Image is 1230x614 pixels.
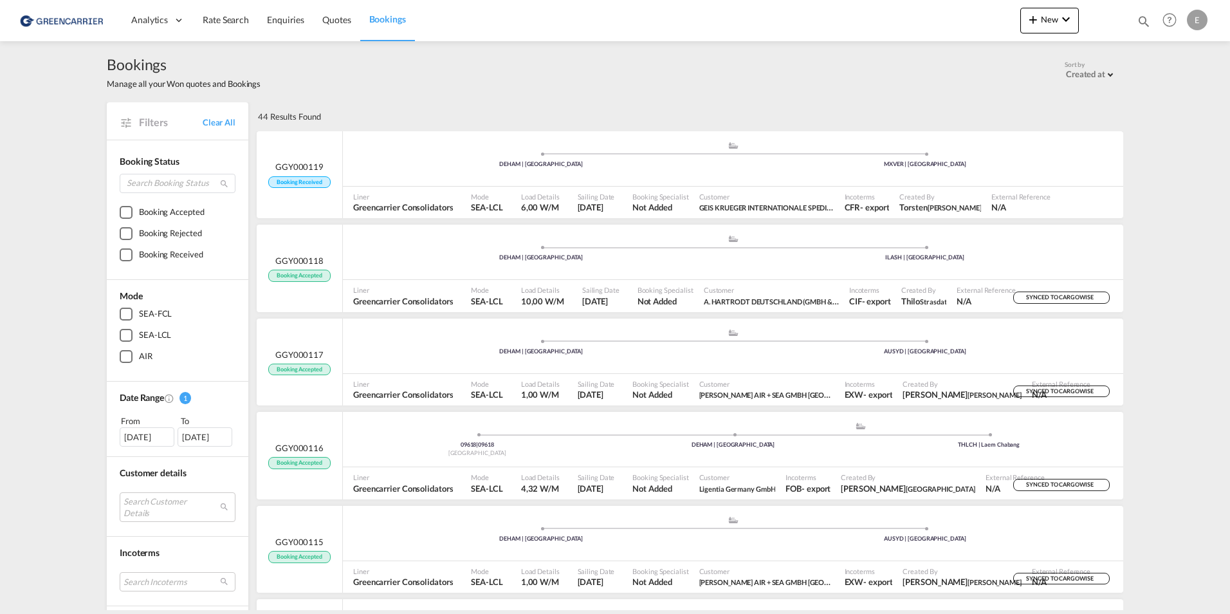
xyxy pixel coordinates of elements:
[903,379,1021,389] span: Created By
[845,576,864,588] div: EXW
[699,389,834,400] span: GEIS AIR + SEA GMBH FULDA
[991,192,1050,201] span: External Reference
[107,78,261,89] span: Manage all your Won quotes and Bookings
[461,441,478,448] span: 09618
[699,577,877,587] span: [PERSON_NAME] AIR + SEA GMBH [GEOGRAPHIC_DATA]
[845,192,890,201] span: Incoterms
[471,285,502,295] span: Mode
[471,483,502,494] span: SEA-LCL
[349,348,733,356] div: DEHAM | [GEOGRAPHIC_DATA]
[699,576,834,588] span: GEIS AIR + SEA GMBH FULDA
[521,285,564,295] span: Load Details
[1187,10,1207,30] div: E
[257,131,1123,219] div: GGY000119 Booking Received assets/icons/custom/ship-fill.svgassets/icons/custom/roll-o-plane.svgP...
[632,566,688,576] span: Booking Specialist
[120,329,235,342] md-checkbox: SEA-LCL
[353,472,453,482] span: Liner
[349,449,605,458] div: [GEOGRAPHIC_DATA]
[991,201,1050,213] span: N/A
[861,441,1117,449] div: THLCH | Laem Chabang
[862,295,891,307] div: - export
[863,389,892,400] div: - export
[179,392,191,404] span: 1
[139,227,201,240] div: Booking Rejected
[471,576,502,588] span: SEA-LCL
[1026,387,1096,400] span: SYNCED TO CARGOWISE
[699,566,834,576] span: Customer
[632,389,688,400] span: Not Added
[726,517,741,523] md-icon: assets/icons/custom/ship-fill.svg
[268,364,330,376] span: Booking Accepted
[1137,14,1151,33] div: icon-magnify
[733,535,1117,543] div: AUSYD | [GEOGRAPHIC_DATA]
[841,472,975,482] span: Created By
[471,472,502,482] span: Mode
[139,308,172,321] div: SEA-FCL
[349,535,733,543] div: DEHAM | [GEOGRAPHIC_DATA]
[1013,292,1110,304] div: SYNCED TO CARGOWISE
[578,483,615,494] span: 21 Sep 2025
[578,576,615,588] span: 28 Sep 2025
[845,379,893,389] span: Incoterms
[353,295,453,307] span: Greencarrier Consolidators
[733,348,1117,356] div: AUSYD | [GEOGRAPHIC_DATA]
[849,295,891,307] span: CIF export
[471,295,502,307] span: SEA-LCL
[1066,69,1105,79] div: Created at
[863,576,892,588] div: - export
[699,379,834,389] span: Customer
[957,285,1015,295] span: External Reference
[845,201,861,213] div: CFR
[733,160,1117,169] div: MXVER | [GEOGRAPHIC_DATA]
[268,270,330,282] span: Booking Accepted
[928,203,982,212] span: [PERSON_NAME]
[107,54,261,75] span: Bookings
[578,201,615,213] span: 19 Sep 2025
[353,285,453,295] span: Liner
[275,255,324,266] span: GGY000118
[1159,9,1180,31] span: Help
[906,485,975,493] span: [GEOGRAPHIC_DATA]
[578,566,615,576] span: Sailing Date
[521,389,559,400] span: 1,00 W/M
[369,14,406,24] span: Bookings
[268,551,330,563] span: Booking Accepted
[521,202,559,212] span: 6,00 W/M
[131,14,168,26] span: Analytics
[19,6,106,35] img: 1378a7308afe11ef83610d9e779c6b34.png
[638,285,693,295] span: Booking Specialist
[139,206,204,219] div: Booking Accepted
[903,566,1021,576] span: Created By
[120,547,160,558] span: Incoterms
[699,202,867,212] span: GEIS KRUEGER INTERNATIONALE SPEDITION GMBH
[120,414,176,427] div: From
[699,192,834,201] span: Customer
[968,578,1022,586] span: [PERSON_NAME]
[268,176,330,189] span: Booking Received
[1013,573,1110,585] div: SYNCED TO CARGOWISE
[903,389,1021,400] span: Myra Kraushaar
[353,576,453,588] span: Greencarrier Consolidators
[726,236,741,242] md-icon: assets/icons/custom/ship-fill.svg
[957,295,1015,307] span: N/A
[164,393,174,404] md-icon: Created On
[704,296,857,306] span: A. HARTRODT DEUTSCHLAND (GMBH & CO) KG
[802,483,831,494] div: - export
[578,379,615,389] span: Sailing Date
[471,379,502,389] span: Mode
[1025,12,1041,27] md-icon: icon-plus 400-fg
[139,115,203,129] span: Filters
[219,179,229,189] md-icon: icon-magnify
[899,192,981,201] span: Created By
[258,102,320,131] div: 44 Results Found
[120,392,164,403] span: Date Range
[322,14,351,25] span: Quotes
[699,389,877,400] span: [PERSON_NAME] AIR + SEA GMBH [GEOGRAPHIC_DATA]
[582,295,620,307] span: 1 Oct 2025
[1026,481,1096,493] span: SYNCED TO CARGOWISE
[632,201,688,213] span: Not Added
[120,155,235,168] div: Booking Status
[785,472,831,482] span: Incoterms
[349,254,733,262] div: DEHAM | [GEOGRAPHIC_DATA]
[353,389,453,400] span: Greencarrier Consolidators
